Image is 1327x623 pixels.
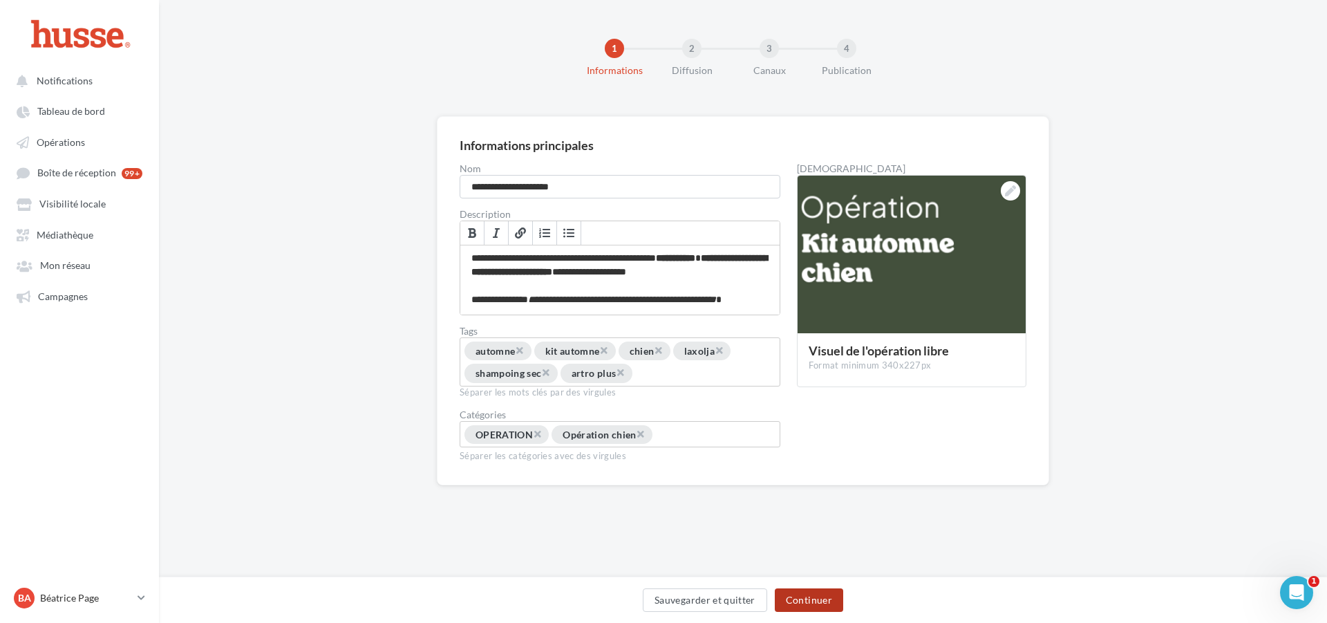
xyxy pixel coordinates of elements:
[8,283,151,308] a: Campagnes
[684,345,715,357] span: laxolja
[460,210,780,219] label: Description
[533,427,541,440] span: ×
[655,344,663,357] span: ×
[760,39,779,58] div: 3
[8,160,151,185] a: Boîte de réception 99+
[682,39,702,58] div: 2
[8,68,145,93] button: Notifications
[38,290,88,302] span: Campagnes
[460,387,780,399] div: Séparer les mots clés par des virgules
[533,221,557,245] a: Insérer/Supprimer une liste numérotée
[563,429,636,440] span: Opération chien
[8,222,151,247] a: Médiathèque
[460,245,780,315] div: Permet de préciser les enjeux de la campagne à vos affiliés
[634,366,737,382] input: Permet aux affiliés de trouver l'opération libre plus facilement
[11,585,148,611] a: Ba Béatrice Page
[545,345,600,357] span: kit automne
[542,366,550,379] span: ×
[557,221,581,245] a: Insérer/Supprimer une liste à puces
[484,221,509,245] a: Italique (Ctrl+I)
[572,368,617,380] span: artro plus
[797,164,1026,174] div: [DEMOGRAPHIC_DATA]
[460,410,780,420] div: Catégories
[476,368,542,380] span: shampoing sec
[476,345,515,357] span: automne
[37,167,116,179] span: Boîte de réception
[570,64,659,77] div: Informations
[515,344,523,357] span: ×
[460,139,594,151] div: Informations principales
[18,591,31,605] span: Ba
[8,191,151,216] a: Visibilité locale
[809,360,1015,372] div: Format minimum 340x227px
[648,64,736,77] div: Diffusion
[715,344,723,357] span: ×
[460,421,780,447] div: Choisissez une catégorie
[122,168,142,179] div: 99+
[1280,576,1313,609] iframe: Intercom live chat
[775,588,843,612] button: Continuer
[37,75,93,86] span: Notifications
[654,427,757,443] input: Choisissez une catégorie
[637,427,645,440] span: ×
[643,588,767,612] button: Sauvegarder et quitter
[37,106,105,118] span: Tableau de bord
[8,129,151,154] a: Opérations
[600,344,608,357] span: ×
[630,345,655,357] span: chien
[1308,576,1319,587] span: 1
[40,591,132,605] p: Béatrice Page
[809,344,1015,357] div: Visuel de l'opération libre
[37,229,93,241] span: Médiathèque
[460,221,484,245] a: Gras (Ctrl+B)
[460,337,780,387] div: Permet aux affiliés de trouver l'opération libre plus facilement
[476,429,533,440] span: OPERATION
[509,221,533,245] a: Lien
[460,447,780,463] div: Séparer les catégories avec des virgules
[460,164,780,174] label: Nom
[40,260,91,272] span: Mon réseau
[8,252,151,277] a: Mon réseau
[39,198,106,210] span: Visibilité locale
[8,98,151,123] a: Tableau de bord
[725,64,813,77] div: Canaux
[616,366,624,379] span: ×
[802,64,891,77] div: Publication
[37,136,85,148] span: Opérations
[460,326,780,336] label: Tags
[605,39,624,58] div: 1
[837,39,856,58] div: 4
